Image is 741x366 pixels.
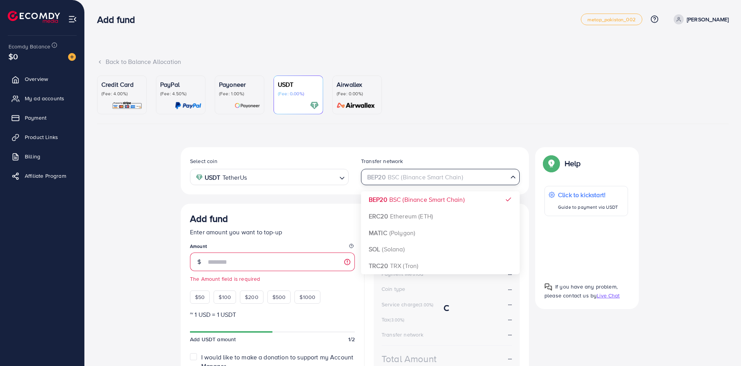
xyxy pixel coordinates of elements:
span: $200 [245,293,258,301]
a: [PERSON_NAME] [671,14,729,24]
p: Credit Card [101,80,142,89]
p: (Fee: 0.00%) [337,91,378,97]
span: $0 [9,51,18,62]
span: My ad accounts [25,95,64,102]
p: (Fee: 4.50%) [160,91,201,97]
p: USDT [278,80,319,89]
img: card [175,101,201,110]
p: Payoneer [219,80,260,89]
img: coin [196,174,203,181]
span: Ecomdy Balance [9,43,50,50]
img: logo [8,11,60,23]
img: card [234,101,260,110]
a: Overview [6,71,79,87]
img: Popup guide [544,156,558,170]
span: Product Links [25,133,58,141]
input: Search for option [249,171,336,183]
a: Payment [6,110,79,125]
img: card [334,101,378,110]
span: Add USDT amount [190,335,236,343]
span: If you have any problem, please contact us by [544,283,618,299]
span: Billing [25,153,40,160]
img: image [68,53,76,61]
p: Help [565,159,581,168]
span: $100 [219,293,231,301]
div: Search for option [190,169,349,185]
a: My ad accounts [6,91,79,106]
a: Product Links [6,129,79,145]
p: [PERSON_NAME] [687,15,729,24]
span: TetherUs [222,172,247,183]
img: Popup guide [544,283,552,291]
span: metap_pakistan_002 [587,17,636,22]
label: Transfer network [361,157,403,165]
iframe: Chat [708,331,735,360]
span: $50 [195,293,205,301]
p: Guide to payment via USDT [558,203,618,212]
a: metap_pakistan_002 [581,14,642,25]
p: Click to kickstart! [558,190,618,199]
img: card [310,101,319,110]
div: Search for option [361,169,520,185]
p: Enter amount you want to top-up [190,227,355,237]
a: Affiliate Program [6,168,79,184]
div: Back to Balance Allocation [97,57,729,66]
span: $1000 [299,293,315,301]
label: Select coin [190,157,217,165]
h3: Add fund [190,213,228,224]
small: The Amount field is required [190,275,355,283]
h3: Add fund [97,14,141,25]
p: (Fee: 1.00%) [219,91,260,97]
span: Affiliate Program [25,172,66,180]
p: (Fee: 4.00%) [101,91,142,97]
span: 1/2 [348,335,355,343]
p: ~ 1 USD = 1 USDT [190,310,355,319]
input: Search for option [365,171,507,183]
p: Airwallex [337,80,378,89]
img: menu [68,15,77,24]
strong: USDT [205,172,221,183]
span: $500 [272,293,286,301]
span: Overview [25,75,48,83]
a: Billing [6,149,79,164]
p: (Fee: 0.00%) [278,91,319,97]
span: Payment [25,114,46,122]
legend: Amount [190,243,355,253]
span: Live Chat [597,292,619,299]
p: PayPal [160,80,201,89]
img: card [112,101,142,110]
